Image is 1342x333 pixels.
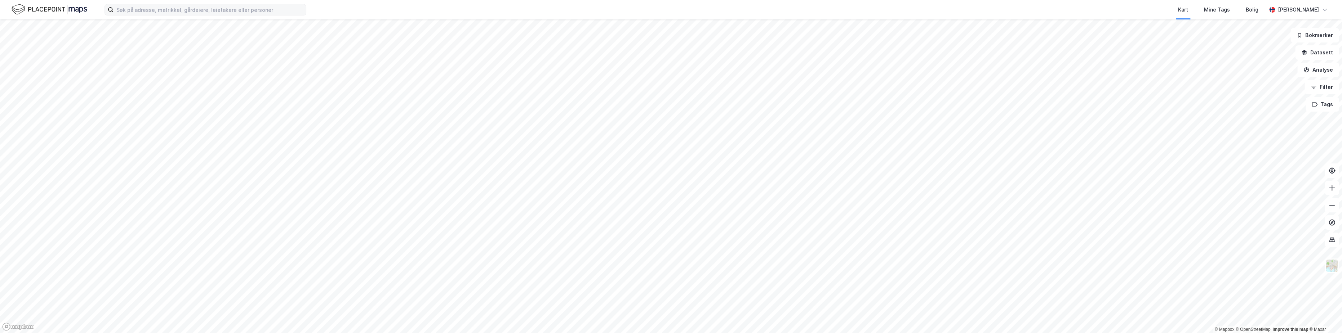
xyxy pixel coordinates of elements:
[1278,5,1319,14] div: [PERSON_NAME]
[1246,5,1258,14] div: Bolig
[1178,5,1188,14] div: Kart
[1306,298,1342,333] iframe: Chat Widget
[12,3,87,16] img: logo.f888ab2527a4732fd821a326f86c7f29.svg
[114,4,306,15] input: Søk på adresse, matrikkel, gårdeiere, leietakere eller personer
[1204,5,1230,14] div: Mine Tags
